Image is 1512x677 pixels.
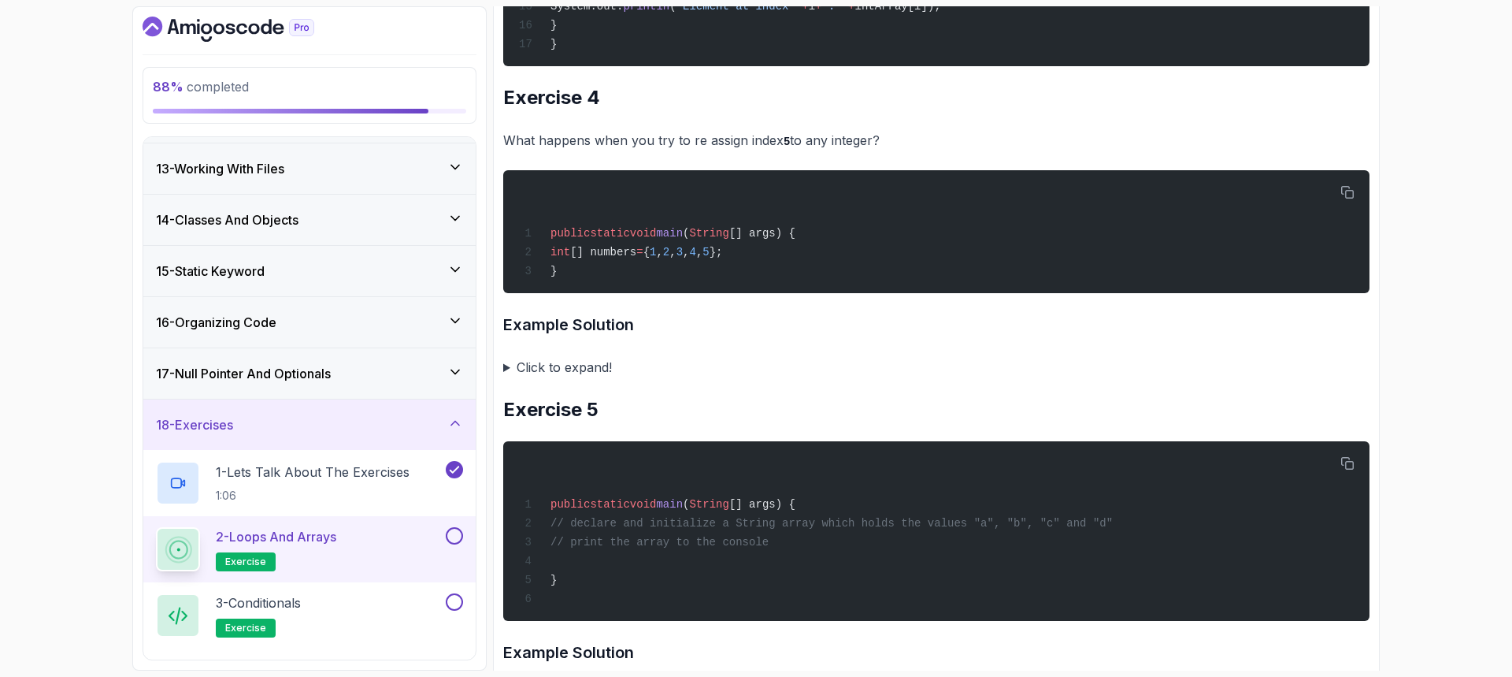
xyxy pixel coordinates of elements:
[156,461,463,505] button: 1-Lets Talk About The Exercises1:06
[630,227,657,240] span: void
[570,246,636,259] span: [] numbers
[590,498,629,511] span: static
[656,498,683,511] span: main
[503,640,1369,665] h3: Example Solution
[550,265,557,277] span: }
[216,593,301,612] p: 3 - Conditionals
[630,498,657,511] span: void
[503,85,1369,110] h2: Exercise 4
[225,622,266,634] span: exercise
[156,313,276,332] h3: 16 - Organizing Code
[143,297,476,348] button: 16-Organizing Code
[550,536,769,549] span: // print the array to the console
[689,498,728,511] span: String
[143,348,476,399] button: 17-Null Pointer And Optionals
[702,246,709,259] span: 5
[225,556,266,568] span: exercise
[503,356,1369,378] summary: Click to expand!
[156,262,265,281] h3: 15 - Static Keyword
[636,246,643,259] span: =
[550,19,557,32] span: }
[689,227,728,240] span: String
[143,195,476,245] button: 14-Classes And Objects
[143,17,350,42] a: Dashboard
[550,498,590,511] span: public
[156,210,298,229] h3: 14 - Classes And Objects
[656,246,662,259] span: ,
[143,246,476,296] button: 15-Static Keyword
[550,38,557,50] span: }
[153,79,183,95] span: 88 %
[503,129,1369,152] p: What happens when you try to re assign index to any integer?
[156,364,331,383] h3: 17 - Null Pointer And Optionals
[663,246,669,259] span: 2
[643,246,650,259] span: {
[550,574,557,586] span: }
[143,143,476,194] button: 13-Working With Files
[710,246,723,259] span: };
[696,246,702,259] span: ,
[676,246,683,259] span: 3
[669,246,676,259] span: ,
[729,498,795,511] span: [] args) {
[216,463,409,482] p: 1 - Lets Talk About The Exercises
[656,227,683,240] span: main
[689,246,695,259] span: 4
[503,397,1369,422] h2: Exercise 5
[156,415,233,434] h3: 18 - Exercises
[683,246,689,259] span: ,
[590,227,629,240] span: static
[784,136,790,148] code: 5
[683,227,689,240] span: (
[550,246,570,259] span: int
[153,79,249,95] span: completed
[550,227,590,240] span: public
[550,517,1113,530] span: // declare and initialize a String array which holds the values "a", "b", "c" and "d"
[156,159,284,178] h3: 13 - Working With Files
[503,312,1369,337] h3: Example Solution
[650,246,656,259] span: 1
[216,488,409,504] p: 1:06
[156,527,463,571] button: 2-Loops and Arraysexercise
[216,527,336,546] p: 2 - Loops and Arrays
[156,593,463,638] button: 3-Conditionalsexercise
[729,227,795,240] span: [] args) {
[143,400,476,450] button: 18-Exercises
[683,498,689,511] span: (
